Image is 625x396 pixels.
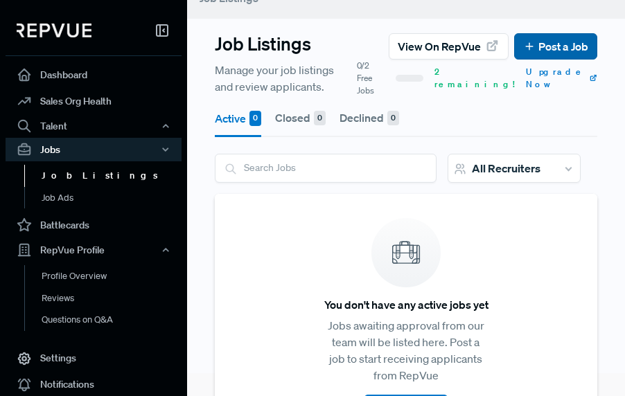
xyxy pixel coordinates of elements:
[357,60,385,97] span: 0/2 Free Jobs
[215,98,261,137] button: Active 0
[215,62,346,95] span: Manage your job listings and review applicants.
[398,38,481,55] span: View on RepVue
[24,187,200,209] a: Job Ads
[324,298,488,312] h6: You don't have any active jobs yet
[6,138,182,161] button: Jobs
[24,265,200,287] a: Profile Overview
[215,33,311,54] h3: Job Listings
[523,38,588,55] a: Post a Job
[275,98,326,137] button: Closed 0
[514,33,597,60] button: Post a Job
[340,98,399,137] button: Declined 0
[6,114,182,138] button: Talent
[389,33,509,60] button: View on RepVue
[472,161,540,175] span: All Recruiters
[24,165,200,187] a: Job Listings
[387,111,399,126] div: 0
[6,212,182,238] a: Battlecards
[6,88,182,114] a: Sales Org Health
[17,24,91,37] img: RepVue
[215,154,436,181] input: Search Jobs
[314,111,326,126] div: 0
[24,287,200,309] a: Reviews
[328,317,485,384] p: Jobs awaiting approval from our team will be listed here. Post a job to start receiving applicant...
[249,111,261,126] div: 0
[434,66,515,91] span: 2 remaining!
[6,345,182,372] a: Settings
[526,66,597,91] a: Upgrade Now
[24,309,200,331] a: Questions on Q&A
[6,62,182,88] a: Dashboard
[6,238,182,262] button: RepVue Profile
